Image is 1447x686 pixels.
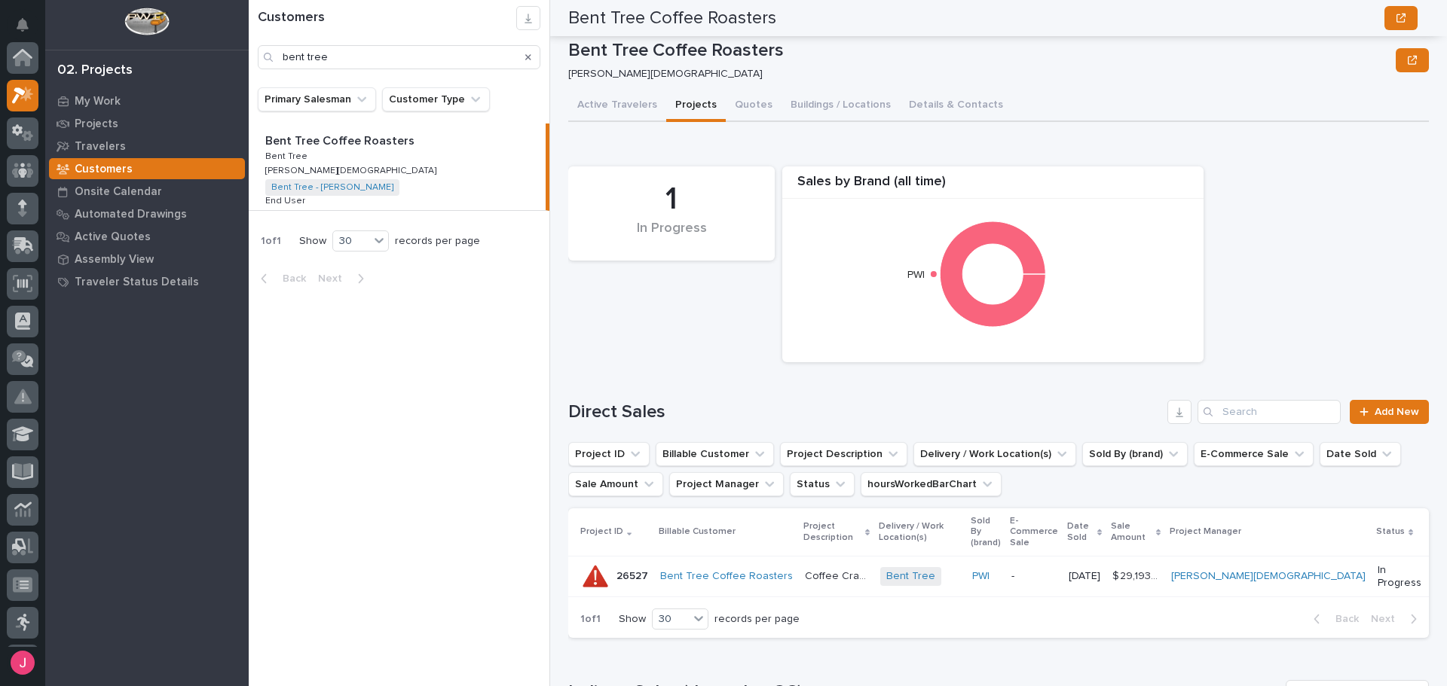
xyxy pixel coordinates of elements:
button: Status [790,472,855,496]
a: Bent Tree [886,570,935,583]
p: Delivery / Work Location(s) [879,518,962,546]
text: PWI [908,270,925,280]
span: Next [1371,612,1404,626]
a: Bent Tree Coffee RoastersBent Tree Coffee Roasters Bent TreeBent Tree [PERSON_NAME][DEMOGRAPHIC_D... [249,123,549,211]
span: Add New [1375,407,1419,417]
a: Bent Tree - [PERSON_NAME] [271,182,393,193]
span: Back [1326,612,1359,626]
p: Automated Drawings [75,208,187,221]
p: Project Manager [1170,523,1241,540]
p: Bent Tree Coffee Roasters [568,40,1390,62]
p: Billable Customer [659,523,736,540]
button: Sale Amount [568,472,663,496]
button: Projects [666,90,726,122]
a: Add New [1350,400,1429,424]
button: Back [1302,612,1365,626]
p: [PERSON_NAME][DEMOGRAPHIC_DATA] [568,68,1384,81]
button: hoursWorkedBarChart [861,472,1002,496]
button: Sold By (brand) [1082,442,1188,466]
h1: Customers [258,10,516,26]
p: My Work [75,95,121,108]
span: Next [318,272,351,285]
a: Bent Tree Coffee Roasters [660,570,793,583]
a: Assembly View [45,248,249,270]
p: Coffee Crane [805,567,871,583]
input: Search [258,45,540,69]
p: Show [299,235,326,248]
button: Project ID [568,442,650,466]
p: Travelers [75,140,126,154]
button: Project Manager [669,472,784,496]
a: Automated Drawings [45,203,249,225]
p: Date Sold [1067,518,1094,546]
div: 02. Projects [57,63,133,79]
p: 1 of 1 [568,601,613,638]
p: E-Commerce Sale [1010,513,1058,551]
button: Billable Customer [656,442,774,466]
h1: Direct Sales [568,401,1161,423]
a: [PERSON_NAME][DEMOGRAPHIC_DATA] [1171,570,1366,583]
button: Quotes [726,90,782,122]
button: Next [312,272,376,285]
div: Notifications [19,18,38,42]
p: [PERSON_NAME][DEMOGRAPHIC_DATA] [265,163,439,176]
button: Customer Type [382,87,490,111]
button: Date Sold [1320,442,1401,466]
h2: Bent Tree Coffee Roasters [568,8,776,29]
a: Projects [45,112,249,135]
div: In Progress [594,221,749,252]
button: Buildings / Locations [782,90,900,122]
span: Back [274,272,306,285]
p: Customers [75,163,133,176]
p: End User [265,193,308,206]
a: My Work [45,90,249,112]
button: users-avatar [7,647,38,678]
p: Show [619,613,646,626]
a: Customers [45,157,249,180]
p: Bent Tree [265,148,311,162]
button: Notifications [7,9,38,41]
a: Traveler Status Details [45,270,249,293]
p: records per page [395,235,480,248]
a: PWI [972,570,990,583]
button: Primary Salesman [258,87,376,111]
p: Sold By (brand) [971,513,1001,551]
p: In Progress [1378,564,1421,590]
p: Bent Tree Coffee Roasters [265,131,418,148]
p: 1 of 1 [249,223,293,260]
img: Workspace Logo [124,8,169,35]
p: Traveler Status Details [75,276,199,289]
div: 1 [594,181,749,218]
p: Status [1376,523,1405,540]
p: $ 29,193.46 [1112,567,1162,583]
p: Project Description [803,518,861,546]
div: 30 [653,611,689,627]
a: Onsite Calendar [45,180,249,203]
button: Delivery / Work Location(s) [913,442,1076,466]
a: Travelers [45,135,249,157]
p: Assembly View [75,253,154,267]
input: Search [1198,400,1341,424]
p: Projects [75,117,118,131]
p: Project ID [580,523,623,540]
tr: 2652726527 Bent Tree Coffee Roasters Coffee CraneCoffee Crane Bent Tree PWI -[DATE]$ 29,193.46$ 2... [568,556,1445,597]
p: Onsite Calendar [75,185,162,199]
p: 26527 [616,567,651,583]
a: Active Quotes [45,225,249,248]
button: Active Travelers [568,90,666,122]
div: Sales by Brand (all time) [782,174,1204,199]
p: Active Quotes [75,230,151,244]
button: Details & Contacts [900,90,1012,122]
p: - [1011,570,1057,583]
p: Sale Amount [1111,518,1152,546]
button: Next [1365,612,1429,626]
button: E-Commerce Sale [1194,442,1314,466]
button: Project Description [780,442,907,466]
p: records per page [714,613,800,626]
button: Back [249,272,312,285]
div: 30 [333,233,369,249]
p: [DATE] [1069,570,1100,583]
